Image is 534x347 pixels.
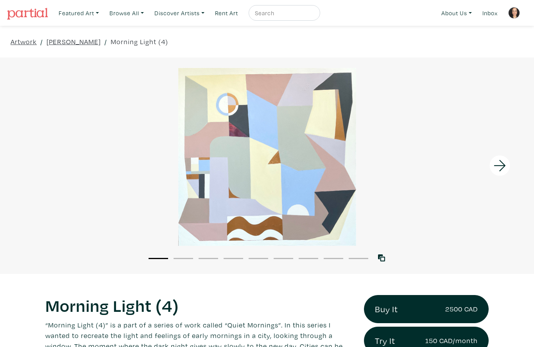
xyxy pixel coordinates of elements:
a: Inbox [479,5,501,21]
a: Featured Art [55,5,102,21]
input: Search [254,8,313,18]
small: 150 CAD/month [425,335,478,346]
a: Browse All [106,5,147,21]
button: 9 of 9 [349,258,368,259]
a: Discover Artists [151,5,208,21]
button: 1 of 9 [149,258,168,259]
button: 8 of 9 [324,258,343,259]
button: 2 of 9 [174,258,193,259]
button: 4 of 9 [224,258,243,259]
h1: Morning Light (4) [45,295,352,316]
a: Buy It2500 CAD [364,295,489,323]
img: phpThumb.php [508,7,520,19]
button: 5 of 9 [249,258,268,259]
small: 2500 CAD [445,304,478,314]
a: [PERSON_NAME] [47,36,101,47]
span: / [104,36,107,47]
a: Artwork [11,36,37,47]
a: Morning Light (4) [111,36,168,47]
a: About Us [438,5,475,21]
a: Rent Art [211,5,242,21]
span: / [40,36,43,47]
button: 3 of 9 [199,258,218,259]
button: 6 of 9 [274,258,293,259]
button: 7 of 9 [299,258,318,259]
